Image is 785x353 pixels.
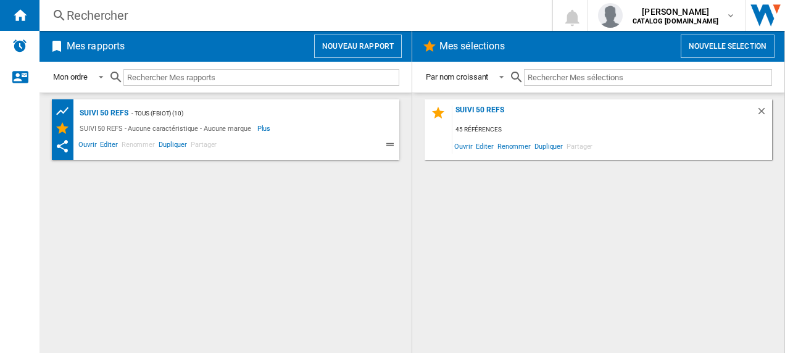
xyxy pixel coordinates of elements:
[67,7,520,24] div: Rechercher
[53,72,88,81] div: Mon ordre
[55,121,77,136] div: Mes Sélections
[496,138,533,154] span: Renommer
[524,69,772,86] input: Rechercher Mes sélections
[128,106,375,121] div: - TOUS (fbiot) (10)
[123,69,399,86] input: Rechercher Mes rapports
[633,17,718,25] b: CATALOG [DOMAIN_NAME]
[77,121,257,136] div: SUIVI 50 REFS - Aucune caractéristique - Aucune marque
[426,72,488,81] div: Par nom croissant
[189,139,218,154] span: Partager
[55,104,77,119] div: Tableau des prix des produits
[77,139,98,154] span: Ouvrir
[257,121,273,136] span: Plus
[64,35,127,58] h2: Mes rapports
[452,106,756,122] div: SUIVI 50 REFS
[314,35,402,58] button: Nouveau rapport
[12,38,27,53] img: alerts-logo.svg
[533,138,565,154] span: Dupliquer
[633,6,718,18] span: [PERSON_NAME]
[565,138,594,154] span: Partager
[98,139,119,154] span: Editer
[55,139,70,154] ng-md-icon: Ce rapport a été partagé avec vous
[452,138,474,154] span: Ouvrir
[756,106,772,122] div: Supprimer
[437,35,507,58] h2: Mes sélections
[77,106,128,121] div: SUIVI 50 REFS
[598,3,623,28] img: profile.jpg
[452,122,772,138] div: 45 références
[474,138,495,154] span: Editer
[157,139,189,154] span: Dupliquer
[120,139,157,154] span: Renommer
[681,35,775,58] button: Nouvelle selection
